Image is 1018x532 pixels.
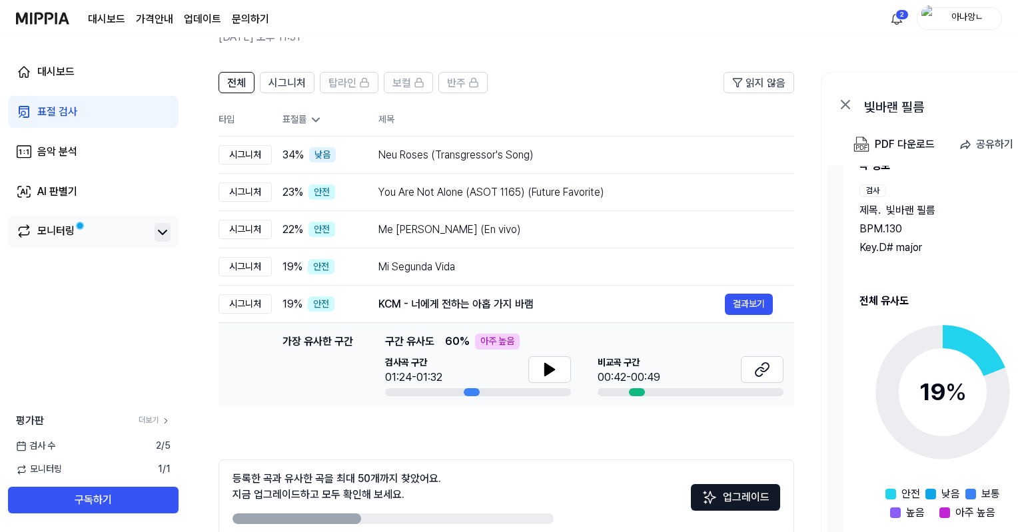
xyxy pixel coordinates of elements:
a: AI 판별기 [8,176,179,208]
a: 문의하기 [232,11,269,27]
div: PDF 다운로드 [875,136,935,153]
span: 시그니처 [268,75,306,91]
div: 2 [895,9,909,20]
span: 검사곡 구간 [385,356,442,370]
button: PDF 다운로드 [851,131,937,158]
button: 알림2 [886,8,907,29]
div: KCM - 너에게 전하는 아홉 가지 바램 [378,296,725,312]
div: 모니터링 [37,223,75,242]
div: AI 판별기 [37,184,77,200]
span: 탑라인 [328,75,356,91]
a: 더보기 [139,415,171,426]
span: 1 / 1 [158,463,171,476]
div: 시그니처 [219,145,272,165]
span: 보통 [981,486,1000,502]
div: 19 [919,374,967,410]
div: 대시보드 [37,64,75,80]
div: 안전 [308,184,335,200]
div: 검사 [859,184,886,197]
span: 60 % [445,334,470,350]
div: 아나앙ㄴ [941,11,993,25]
div: 안전 [308,296,334,312]
span: 23 % [282,184,303,200]
span: 구간 유사도 [385,334,434,350]
div: 음악 분석 [37,144,77,160]
a: 가격안내 [136,11,173,27]
span: 읽지 않음 [746,75,785,91]
div: 가장 유사한 구간 [282,334,353,396]
span: 모니터링 [16,463,62,476]
span: 전체 [227,75,246,91]
div: Me [PERSON_NAME] (En vivo) [378,222,773,238]
button: 반주 [438,72,488,93]
span: 안전 [901,486,920,502]
th: 타입 [219,104,272,136]
div: 등록한 곡과 유사한 곡을 최대 50개까지 찾았어요. 지금 업그레이드하고 모두 확인해 보세요. [233,471,441,503]
span: 22 % [282,222,303,238]
a: 표절 검사 [8,96,179,128]
img: PDF Download [853,136,869,152]
span: 낮음 [941,486,960,502]
div: 안전 [308,259,334,275]
a: 대시보드 [88,11,125,27]
a: 대시보드 [8,56,179,88]
div: 시그니처 [219,294,272,314]
button: 보컬 [384,72,433,93]
th: 제목 [378,104,794,136]
div: 표절 검사 [37,104,77,120]
img: Sparkles [702,489,718,505]
div: Neu Roses (Transgressor's Song) [378,147,773,163]
a: 음악 분석 [8,136,179,168]
a: 업데이트 [184,11,221,27]
div: 시그니처 [219,220,272,240]
button: 결과보기 [725,294,773,315]
span: 비교곡 구간 [598,356,660,370]
span: 평가판 [16,413,44,429]
button: 탑라인 [320,72,378,93]
span: 2 / 5 [156,439,171,453]
span: 아주 높음 [955,505,995,521]
div: BPM. 130 [859,221,1017,237]
button: profile아나앙ㄴ [917,7,1002,30]
div: 공유하기 [976,136,1013,153]
div: 01:24-01:32 [385,370,442,386]
div: You Are Not Alone (ASOT 1165) (Future Favorite) [378,184,773,200]
div: 안전 [308,222,335,238]
div: 00:42-00:49 [598,370,660,386]
span: 높음 [906,505,925,521]
div: Mi Segunda Vida [378,259,773,275]
span: 34 % [282,147,304,163]
a: Sparkles업그레이드 [691,495,780,508]
div: 시그니처 [219,257,272,277]
span: 제목 . [859,202,881,218]
span: 반주 [447,75,466,91]
span: 빛바랜 필름 [886,202,935,218]
div: 시그니처 [219,182,272,202]
h2: [DATE] 오후 11:51 [219,29,915,45]
button: 전체 [219,72,254,93]
div: Key. D# major [859,240,1017,256]
span: % [945,378,967,406]
span: 보컬 [392,75,411,91]
img: 알림 [889,11,905,27]
button: 시그니처 [260,72,314,93]
button: 구독하기 [8,487,179,513]
div: 표절률 [282,113,357,127]
span: 19 % [282,259,302,275]
div: 아주 높음 [475,334,520,350]
div: 낮음 [309,147,336,163]
img: profile [921,5,937,32]
span: 검사 수 [16,439,55,453]
button: 업그레이드 [691,484,780,511]
span: 19 % [282,296,302,312]
a: 모니터링 [16,223,149,242]
button: 읽지 않음 [724,72,794,93]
